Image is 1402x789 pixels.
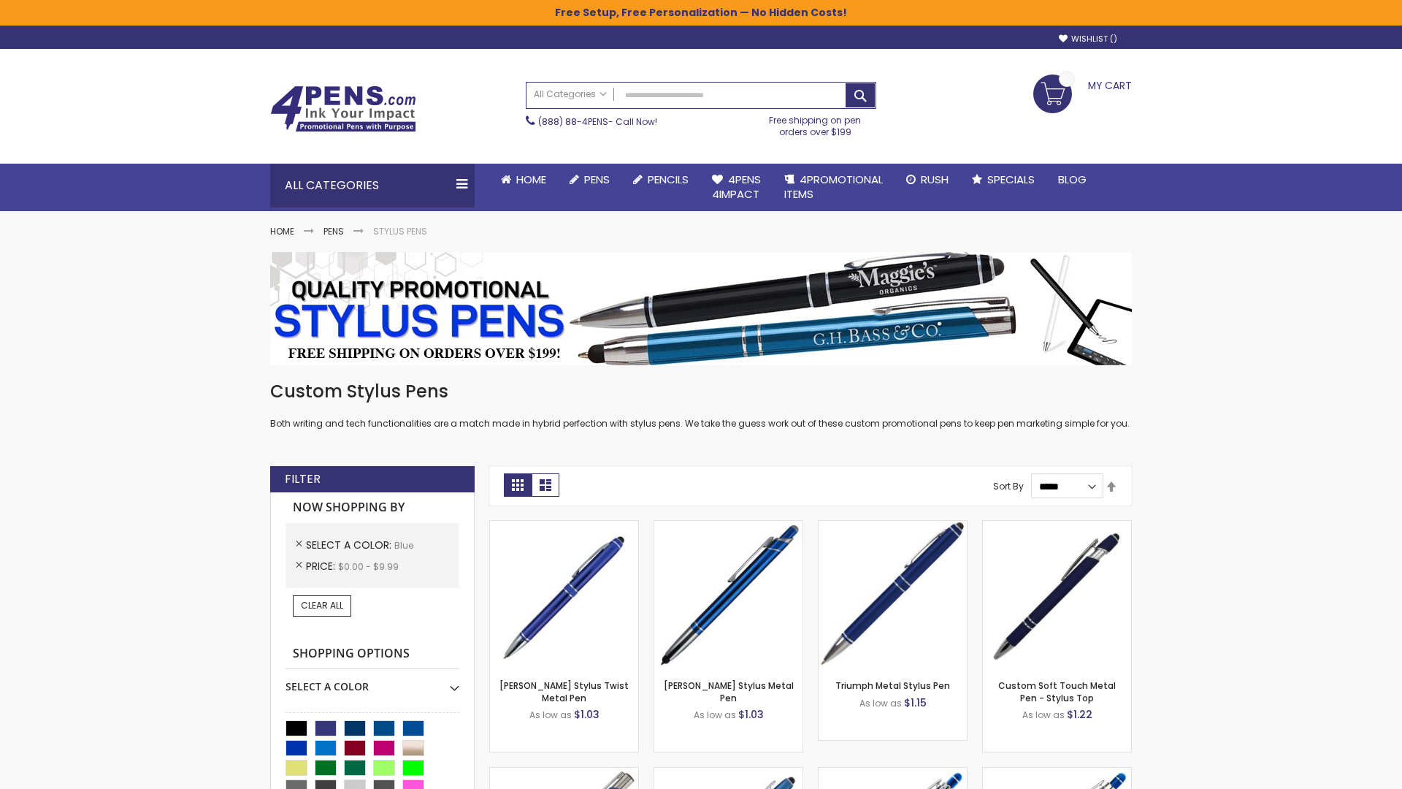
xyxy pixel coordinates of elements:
[489,164,558,196] a: Home
[654,520,802,533] a: Olson Stylus Metal Pen-Blue
[819,521,967,669] img: Triumph Metal Stylus Pen-Blue
[306,538,394,552] span: Select A Color
[516,172,546,187] span: Home
[504,473,532,497] strong: Grid
[983,520,1131,533] a: Custom Soft Touch Stylus Pen-Blue
[373,225,427,237] strong: Stylus Pens
[538,115,608,128] a: (888) 88-4PENS
[490,521,638,669] img: Colter Stylus Twist Metal Pen-Blue
[784,172,883,202] span: 4PROMOTIONAL ITEMS
[490,767,638,780] a: Tres-Chic Softy Brights with Stylus Pen - Laser-Blue
[983,767,1131,780] a: Phoenix Softy Brights with Stylus Pen - Laser-Blue
[1046,164,1098,196] a: Blog
[538,115,657,128] span: - Call Now!
[270,380,1132,430] div: Both writing and tech functionalities are a match made in hybrid perfection with stylus pens. We ...
[584,172,610,187] span: Pens
[983,521,1131,669] img: Custom Soft Touch Stylus Pen-Blue
[859,697,902,709] span: As low as
[270,85,416,132] img: 4Pens Custom Pens and Promotional Products
[270,164,475,207] div: All Categories
[286,492,459,523] strong: Now Shopping by
[960,164,1046,196] a: Specials
[285,471,321,487] strong: Filter
[293,595,351,616] a: Clear All
[648,172,689,187] span: Pencils
[1058,172,1087,187] span: Blog
[664,679,794,704] a: [PERSON_NAME] Stylus Metal Pen
[529,709,572,721] span: As low as
[904,695,927,710] span: $1.15
[270,225,294,237] a: Home
[993,480,1024,492] label: Sort By
[654,767,802,780] a: Ellipse Stylus Pen - Standard Laser-Blue
[270,380,1132,403] h1: Custom Stylus Pens
[301,599,343,611] span: Clear All
[526,83,614,107] a: All Categories
[819,520,967,533] a: Triumph Metal Stylus Pen-Blue
[835,679,950,692] a: Triumph Metal Stylus Pen
[621,164,700,196] a: Pencils
[534,88,607,100] span: All Categories
[574,707,600,722] span: $1.03
[921,172,949,187] span: Rush
[773,164,895,211] a: 4PROMOTIONALITEMS
[819,767,967,780] a: Phoenix Softy with Stylus Pen - Laser-Blue
[558,164,621,196] a: Pens
[338,560,399,573] span: $0.00 - $9.99
[499,679,629,704] a: [PERSON_NAME] Stylus Twist Metal Pen
[270,252,1132,365] img: Stylus Pens
[712,172,761,202] span: 4Pens 4impact
[286,669,459,694] div: Select A Color
[394,539,413,552] span: Blue
[323,225,344,237] a: Pens
[738,707,764,722] span: $1.03
[895,164,960,196] a: Rush
[998,679,1116,704] a: Custom Soft Touch Metal Pen - Stylus Top
[987,172,1035,187] span: Specials
[1059,34,1117,45] a: Wishlist
[286,639,459,670] strong: Shopping Options
[700,164,773,211] a: 4Pens4impact
[654,521,802,669] img: Olson Stylus Metal Pen-Blue
[490,520,638,533] a: Colter Stylus Twist Metal Pen-Blue
[1067,707,1092,722] span: $1.22
[754,109,877,138] div: Free shipping on pen orders over $199
[306,559,338,573] span: Price
[1022,709,1065,721] span: As low as
[694,709,736,721] span: As low as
